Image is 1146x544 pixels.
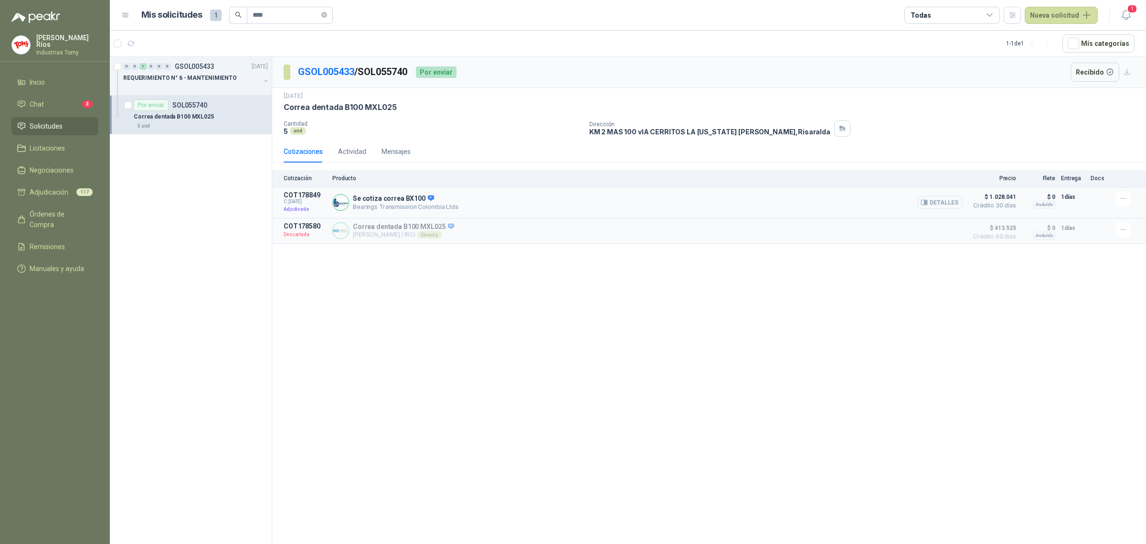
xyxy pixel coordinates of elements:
[284,146,323,157] div: Cotizaciones
[11,117,98,135] a: Solicitudes
[175,63,214,70] p: GSOL005433
[589,128,830,136] p: KM 2 MAS 100 vIA CERRITOS LA [US_STATE] [PERSON_NAME] , Risaralda
[156,63,163,70] div: 0
[134,99,169,111] div: Por enviar
[284,230,327,239] p: Descartada
[284,199,327,205] span: C: [DATE]
[1033,232,1055,239] div: Incluido
[30,77,45,87] span: Inicio
[333,195,349,210] img: Company Logo
[252,62,268,71] p: [DATE]
[968,203,1016,208] span: Crédito 30 días
[30,209,89,230] span: Órdenes de Compra
[11,238,98,256] a: Remisiones
[30,263,84,274] span: Manuales y ayuda
[30,187,68,197] span: Adjudicación
[148,63,155,70] div: 0
[382,146,411,157] div: Mensajes
[353,231,454,239] p: [PERSON_NAME] / IRCI
[284,222,327,230] p: COT178580
[353,195,458,203] p: Se cotiza correa BX100
[210,10,222,21] span: 1
[139,63,147,70] div: 1
[1071,63,1120,82] button: Recibido
[284,175,327,182] p: Cotización
[968,191,1016,203] span: $ 1.028.041
[30,241,65,252] span: Remisiones
[235,11,242,18] span: search
[30,143,65,153] span: Licitaciones
[284,191,327,199] p: COT178849
[123,63,130,70] div: 0
[30,99,44,109] span: Chat
[353,203,458,210] p: Bearings Transmission Colombia Ltda
[134,122,154,130] div: 5 und
[131,63,138,70] div: 0
[12,36,30,54] img: Company Logo
[123,61,270,91] a: 0 0 1 0 0 0 GSOL005433[DATE] REQUERIMIENTO N° 6 - MANTENIMIENTO
[968,222,1016,234] span: $ 413.525
[1022,175,1055,182] p: Flete
[353,223,454,231] p: Correa dentada B100 MXL025
[1117,7,1135,24] button: 1
[1033,201,1055,208] div: Incluido
[11,161,98,179] a: Negociaciones
[11,183,98,201] a: Adjudicación117
[1006,36,1055,51] div: 1 - 1 de 1
[11,11,60,23] img: Logo peakr
[1061,175,1085,182] p: Entrega
[589,121,830,128] p: Dirección
[284,92,303,101] p: [DATE]
[298,65,408,79] p: / SOL055740
[11,260,98,278] a: Manuales y ayuda
[30,121,63,131] span: Solicitudes
[968,175,1016,182] p: Precio
[1061,222,1085,234] p: 1 días
[134,112,214,121] p: Correa dentada B100 MXL025
[1022,222,1055,234] p: $ 0
[76,188,93,196] span: 117
[284,205,327,214] p: Adjudicada
[1022,191,1055,203] p: $ 0
[417,231,442,239] div: Directo
[284,102,396,112] p: Correa dentada B100 MXL025
[298,66,354,77] a: GSOL005433
[1091,175,1110,182] p: Docs
[123,74,237,83] p: REQUERIMIENTO N° 6 - MANTENIMIENTO
[11,95,98,113] a: Chat3
[36,34,98,48] p: [PERSON_NAME] Ríos
[82,100,93,108] span: 3
[332,175,963,182] p: Producto
[321,11,327,20] span: close-circle
[911,10,931,21] div: Todas
[1062,34,1135,53] button: Mís categorías
[172,102,207,109] p: SOL055740
[1127,4,1137,13] span: 1
[321,12,327,18] span: close-circle
[1025,7,1098,24] button: Nueva solicitud
[110,96,272,134] a: Por enviarSOL055740Correa dentada B100 MXL0255 und
[164,63,171,70] div: 0
[30,165,74,175] span: Negociaciones
[290,127,306,135] div: und
[333,223,349,239] img: Company Logo
[11,73,98,91] a: Inicio
[338,146,366,157] div: Actividad
[11,205,98,234] a: Órdenes de Compra
[968,234,1016,239] span: Crédito 60 días
[11,139,98,157] a: Licitaciones
[284,127,288,135] p: 5
[36,50,98,55] p: Industrias Tomy
[1061,191,1085,203] p: 1 días
[284,120,582,127] p: Cantidad
[141,8,202,22] h1: Mis solicitudes
[416,66,456,78] div: Por enviar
